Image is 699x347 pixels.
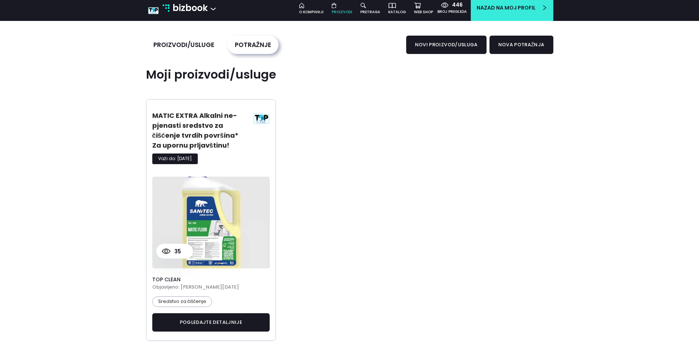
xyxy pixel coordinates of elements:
[152,313,270,332] a: pogledajte detaljnije
[406,36,487,54] button: novi proizvod/usluga
[152,111,247,150] h3: MATIC EXTRA Alkalni ne-pjenasti sredstvo za čišćenje tvrdih površina* Za upornu prljavštinu!
[146,36,222,54] button: proizvodi/usluge
[448,1,463,9] div: 446
[360,9,380,15] div: pretraga
[437,9,467,15] div: broj pregleda
[357,1,385,15] a: pretraga
[163,1,208,15] a: bizbook
[295,1,328,15] a: o kompaniji
[152,283,270,291] h5: Objavljeno: [PERSON_NAME][DATE]
[146,68,553,82] h2: Moji proizvodi/usluge
[227,36,278,54] button: potražnje
[163,4,170,12] img: bizbook
[152,296,212,307] p: Sredstvo za čiščenje
[148,5,159,16] img: new
[328,1,357,15] a: Proizvodi
[385,1,410,15] a: katalog
[332,9,352,15] div: Proizvodi
[414,9,433,15] div: web shop
[172,1,208,15] p: bizbook
[388,9,406,15] div: katalog
[162,249,171,254] img: view count
[152,177,270,268] img: product card
[152,153,198,164] p: Važi do: [DATE]
[489,36,553,54] button: nova potražnja
[410,1,437,15] a: web shop
[171,247,181,256] p: 35
[152,276,270,283] h4: TOP CLEAN
[536,5,547,11] span: right
[299,9,324,15] div: o kompaniji
[414,2,421,9] span: shopping-cart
